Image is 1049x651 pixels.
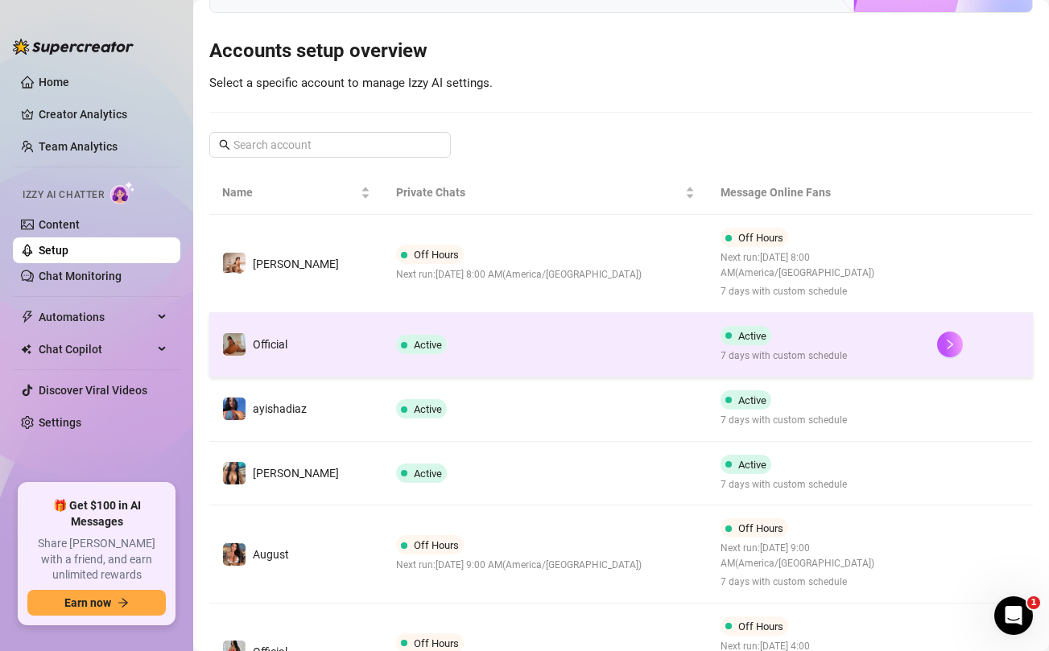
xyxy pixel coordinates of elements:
span: Next run: [DATE] 8:00 AM ( America/[GEOGRAPHIC_DATA] ) [396,267,642,282]
img: August [223,543,246,566]
span: Select a specific account to manage Izzy AI settings. [209,76,493,90]
a: Creator Analytics [39,101,167,127]
span: 1 [1027,596,1040,609]
input: Search account [233,136,428,154]
span: Next run: [DATE] 8:00 AM ( America/[GEOGRAPHIC_DATA] ) [721,250,911,281]
span: Active [414,339,442,351]
a: Setup [39,244,68,257]
span: Active [414,468,442,480]
span: Active [414,403,442,415]
span: 🎁 Get $100 in AI Messages [27,498,166,529]
span: Izzy AI Chatter [23,187,104,203]
span: Active [738,330,766,342]
img: AI Chatter [110,181,135,204]
a: Chat Monitoring [39,270,122,282]
span: ayishadiaz [253,402,307,415]
span: Off Hours [414,539,459,551]
span: Automations [39,304,153,330]
span: Off Hours [738,522,783,534]
img: Chat Copilot [21,344,31,355]
span: Private Chats [396,183,683,201]
button: Earn nowarrow-right [27,590,166,616]
th: Message Online Fans [708,171,924,215]
span: 7 days with custom schedule [721,413,847,428]
span: arrow-right [118,597,129,608]
span: Name [222,183,357,201]
span: Off Hours [738,232,783,244]
span: search [219,139,230,150]
a: Team Analytics [39,140,118,153]
img: logo-BBDzfeDw.svg [13,39,134,55]
span: Next run: [DATE] 9:00 AM ( America/[GEOGRAPHIC_DATA] ) [721,541,911,571]
a: Content [39,218,80,231]
a: Settings [39,416,81,429]
span: Next run: [DATE] 9:00 AM ( America/[GEOGRAPHIC_DATA] ) [396,558,642,573]
span: 7 days with custom schedule [721,477,847,492]
span: 7 days with custom schedule [721,348,847,364]
span: [PERSON_NAME] [253,467,339,480]
h3: Accounts setup overview [209,39,1033,64]
span: Active [738,394,766,406]
span: 7 days with custom schedule [721,284,911,299]
span: August [253,548,289,561]
span: right [944,339,956,350]
span: Off Hours [414,249,459,261]
span: Share [PERSON_NAME] with a friend, and earn unlimited rewards [27,536,166,583]
a: Home [39,76,69,89]
img: Dayami [223,253,246,275]
span: thunderbolt [21,311,34,323]
span: Chat Copilot [39,336,153,362]
iframe: Intercom live chat [994,596,1033,635]
a: Discover Viral Videos [39,384,147,397]
span: Off Hours [738,620,783,632]
button: right [937,332,963,357]
span: Official [253,338,287,351]
span: Active [738,459,766,471]
span: Earn now [64,596,111,609]
span: Off Hours [414,637,459,649]
span: 7 days with custom schedule [721,575,911,590]
img: Official [223,333,246,356]
th: Name [209,171,383,215]
span: [PERSON_NAME] [253,258,339,270]
img: Elizabeth [223,462,246,484]
th: Private Chats [383,171,708,215]
img: ayishadiaz [223,398,246,420]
